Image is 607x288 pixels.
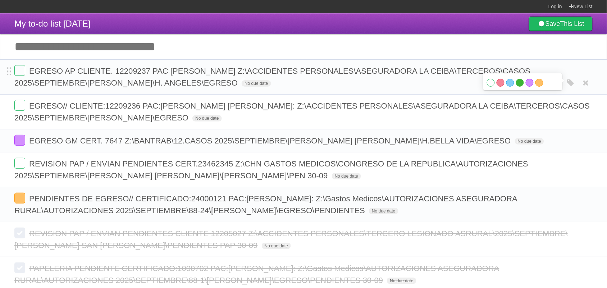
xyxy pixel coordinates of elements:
[14,228,25,238] label: Done
[529,17,593,31] a: SaveThis List
[369,208,398,214] span: No due date
[14,100,25,111] label: Done
[14,193,25,204] label: Done
[14,101,590,122] span: EGRESO// CLIENTE:12209236 PAC:[PERSON_NAME] [PERSON_NAME]: Z:\ACCIDENTES PERSONALES\ASEGURADORA L...
[497,79,505,87] label: Red
[515,138,544,145] span: No due date
[14,19,91,28] span: My to-do list [DATE]
[526,79,534,87] label: Purple
[14,158,25,169] label: Done
[14,264,499,285] span: PAPELERIA PENDIENTE CERTIFICADO:1000702 PAC:[PERSON_NAME]: Z:\Gastos Medicos\AUTORIZACIONES ASEGU...
[332,173,361,179] span: No due date
[14,67,530,87] span: EGRESO AP CLIENTE. 12209237 PAC [PERSON_NAME] Z:\ACCIDENTES PERSONALES\ASEGURADORA LA CEIBA\TERCE...
[560,20,584,27] b: This List
[506,79,514,87] label: Blue
[14,135,25,146] label: Done
[242,80,271,87] span: No due date
[14,159,528,180] span: REVISION PAP / ENVIAN PENDIENTES CERT.23462345 Z:\CHN GASTOS MEDICOS\CONGRESO DE LA REPUBLICA\AUT...
[262,243,291,249] span: No due date
[14,194,517,215] span: PENDIENTES DE EGRESO// CERTIFICADO:24000121 PAC:[PERSON_NAME]: Z:\Gastos Medicos\AUTORIZACIONES A...
[516,79,524,87] label: Green
[29,136,513,145] span: EGRESO GM CERT. 7647 Z:\BANTRAB\12.CASOS 2025\SEPTIEMBRE\[PERSON_NAME] [PERSON_NAME]\H.BELLA VIDA...
[535,79,543,87] label: Orange
[14,229,568,250] span: REVISION PAP / ENVIAN PENDIENTES CLIENTE 12205027 Z:\ACCIDENTES PERSONALES\TERCERO LESIONADO ASRU...
[387,278,416,284] span: No due date
[487,79,495,87] label: White
[192,115,222,122] span: No due date
[14,65,25,76] label: Done
[14,262,25,273] label: Done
